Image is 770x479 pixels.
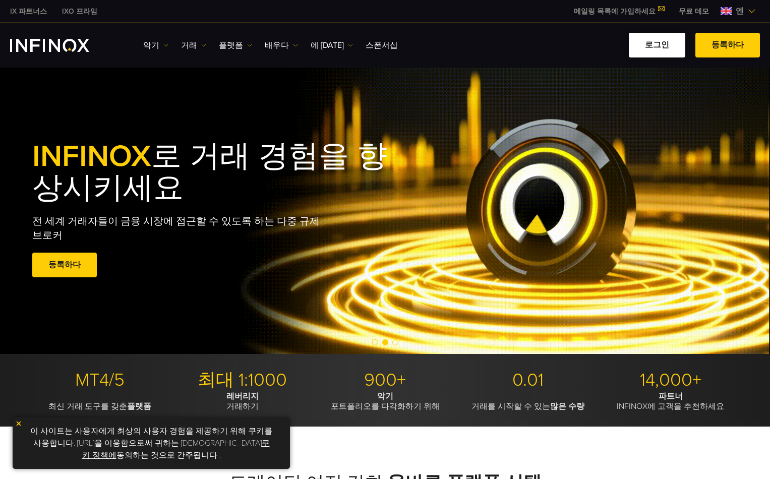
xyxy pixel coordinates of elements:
font: IXO 프라임 [62,7,97,16]
a: INFINOX 로고 [10,39,113,52]
a: 로그인 [629,33,685,57]
a: 인피녹스 메뉴 [671,6,717,17]
a: 에 [DATE] [311,39,353,51]
font: 플랫폼 [219,40,243,50]
a: 인피녹스 [3,6,54,17]
font: 900+ [364,369,406,391]
font: 로그인 [645,40,669,50]
span: Go to slide 1 [372,339,378,345]
font: 무료 데모 [679,7,709,16]
font: 최대 1:1000 [198,369,287,391]
a: 악기 [143,39,168,51]
font: 플랫폼 [127,401,151,411]
a: 스폰서십 [366,39,398,51]
font: 거래를 시작할 수 있는 [471,401,550,411]
font: 배우다 [265,40,289,50]
span: Go to slide 2 [382,339,388,345]
font: MT4/5 [75,369,125,391]
span: Go to slide 3 [392,339,398,345]
font: INFINOX에 고객을 추천하세요 [617,401,724,411]
font: 로 거래 경험을 향상시키세요 [32,138,387,206]
a: 등록하다 [695,33,760,57]
font: 동의하는 것으로 간주됩니다 . [116,450,221,460]
font: 파트너 [659,391,683,401]
font: 14,000+ [640,369,701,391]
font: 등록하다 [712,40,744,50]
a: 플랫폼 [219,39,252,51]
a: 인피녹스 [54,6,105,17]
font: 등록하다 [48,260,81,270]
a: 배우다 [265,39,298,51]
font: 포트폴리오를 다각화하기 위해 [331,401,440,411]
font: 전 세계 거래자들이 금융 시장에 접근할 수 있도록 하는 다중 규제 브로커 [32,215,320,242]
font: 많은 수량 [550,401,584,411]
font: 메일링 목록에 가입하세요 [574,7,656,16]
font: 최신 거래 도구를 갖춘 [48,401,127,411]
font: 악기 [143,40,159,50]
a: 등록하다 [32,253,97,277]
font: 에 [DATE] [311,40,344,50]
a: 메일링 목록에 가입하세요 [566,7,671,16]
font: 이 사이트는 사용자에게 최상의 사용자 경험을 제공하기 위해 쿠키를 사용합니다. [URL]을 이용함으로써 귀하는 [DEMOGRAPHIC_DATA] [30,426,272,448]
font: 거래 [181,40,197,50]
a: 거래 [181,39,206,51]
font: IX 파트너스 [10,7,47,16]
font: 악기 [377,391,393,401]
img: 노란색 닫기 아이콘 [15,420,22,427]
font: 거래하기 [226,401,259,411]
font: 레버리지 [226,391,259,401]
font: INFINOX [32,138,151,174]
font: 스폰서십 [366,40,398,50]
font: 0.01 [512,369,544,391]
font: 엔 [736,6,744,16]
